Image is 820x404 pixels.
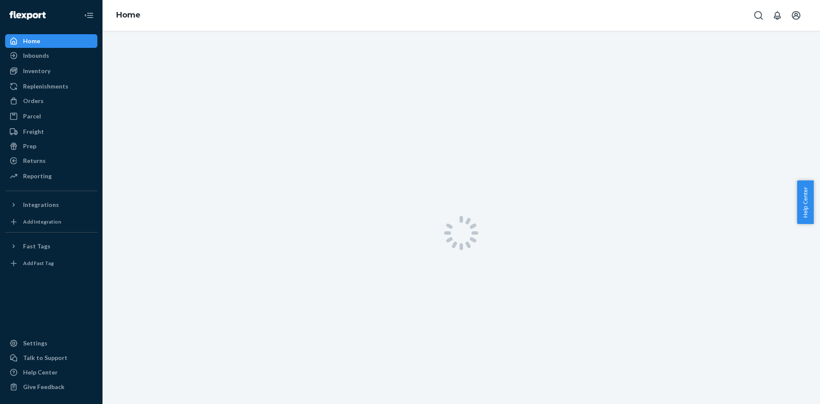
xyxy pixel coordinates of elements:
div: Add Integration [23,218,61,225]
a: Home [5,34,97,48]
ol: breadcrumbs [109,3,147,28]
a: Freight [5,125,97,139]
a: Add Fast Tag [5,257,97,270]
a: Parcel [5,109,97,123]
a: Reporting [5,169,97,183]
a: Inbounds [5,49,97,62]
button: Talk to Support [5,351,97,365]
button: Give Feedback [5,380,97,394]
a: Settings [5,336,97,350]
div: Inbounds [23,51,49,60]
button: Open account menu [788,7,805,24]
img: Flexport logo [9,11,46,20]
button: Integrations [5,198,97,212]
div: Prep [23,142,36,150]
a: Orders [5,94,97,108]
div: Returns [23,156,46,165]
div: Fast Tags [23,242,50,251]
a: Returns [5,154,97,168]
div: Integrations [23,201,59,209]
a: Home [116,10,141,20]
a: Inventory [5,64,97,78]
button: Help Center [797,180,814,224]
div: Settings [23,339,47,348]
div: Add Fast Tag [23,260,54,267]
div: Inventory [23,67,50,75]
button: Open notifications [769,7,786,24]
div: Replenishments [23,82,68,91]
div: Talk to Support [23,354,67,362]
div: Reporting [23,172,52,180]
div: Help Center [23,368,58,377]
div: Home [23,37,40,45]
div: Parcel [23,112,41,121]
div: Orders [23,97,44,105]
div: Freight [23,127,44,136]
button: Fast Tags [5,239,97,253]
button: Open Search Box [750,7,767,24]
a: Add Integration [5,215,97,229]
a: Help Center [5,366,97,379]
a: Prep [5,139,97,153]
button: Close Navigation [80,7,97,24]
a: Replenishments [5,80,97,93]
div: Give Feedback [23,383,64,391]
